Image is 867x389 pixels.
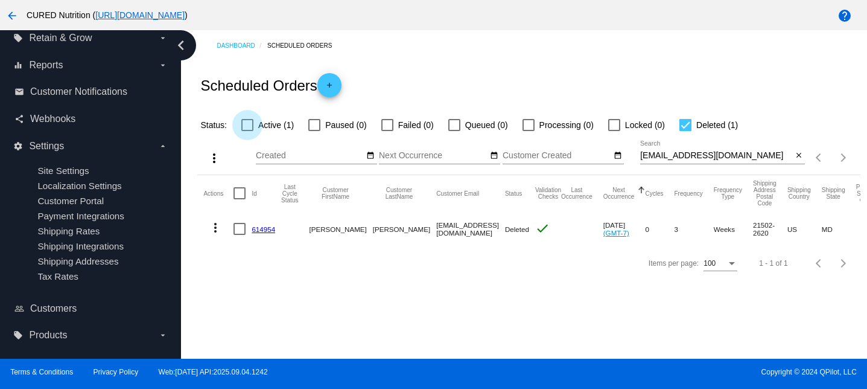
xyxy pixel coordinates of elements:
span: Paused (0) [325,118,366,132]
button: Previous page [807,146,831,170]
a: (GMT-7) [603,229,629,237]
button: Change sorting for Status [505,190,522,197]
a: people_outline Customers [14,299,168,318]
mat-cell: [EMAIL_ADDRESS][DOMAIN_NAME] [436,211,505,246]
span: Customers [30,303,77,314]
a: Shipping Addresses [37,256,118,266]
button: Change sorting for ShippingCountry [787,187,811,200]
a: Tax Rates [37,271,78,281]
input: Search [640,151,792,161]
mat-icon: add [322,81,337,95]
span: Products [29,330,67,341]
button: Change sorting for ShippingPostcode [753,180,776,207]
h2: Scheduled Orders [200,73,341,97]
i: arrow_drop_down [158,33,168,43]
i: settings [13,141,23,151]
mat-cell: MD [822,211,856,246]
mat-cell: 0 [645,211,674,246]
i: people_outline [14,304,24,313]
button: Previous page [807,251,831,275]
span: Retain & Grow [29,33,92,43]
a: email Customer Notifications [14,82,168,101]
span: Copyright © 2024 QPilot, LLC [444,368,857,376]
button: Change sorting for Cycles [645,190,663,197]
input: Created [256,151,364,161]
a: Localization Settings [37,181,121,191]
button: Change sorting for Id [252,190,256,197]
mat-icon: close [795,151,803,161]
button: Change sorting for ShippingState [822,187,845,200]
mat-header-cell: Actions [203,175,233,211]
a: share Webhooks [14,109,168,129]
mat-cell: Weeks [714,211,753,246]
button: Change sorting for LastProcessingCycleId [281,184,298,204]
button: Change sorting for NextOccurrenceUtc [603,187,635,200]
mat-cell: [PERSON_NAME] [309,211,372,246]
span: Webhooks [30,114,75,124]
mat-cell: [PERSON_NAME] [373,211,436,246]
mat-cell: 21502-2620 [753,211,787,246]
span: Deleted (1) [696,118,738,132]
a: Web:[DATE] API:2025.09.04.1242 [159,368,268,376]
mat-icon: help [837,8,852,23]
span: Reports [29,60,63,71]
i: arrow_drop_down [158,60,168,70]
i: local_offer [13,330,23,340]
span: Deleted [505,225,529,233]
a: Payment Integrations [37,211,124,221]
mat-icon: check [535,221,550,236]
a: Customer Portal [37,196,104,206]
a: Privacy Policy [94,368,139,376]
mat-cell: 3 [674,211,713,246]
a: Shipping Integrations [37,241,124,251]
div: Items per page: [649,259,699,268]
button: Change sorting for FrequencyType [714,187,742,200]
button: Change sorting for CustomerEmail [436,190,479,197]
mat-icon: date_range [366,151,375,161]
a: [URL][DOMAIN_NAME] [95,10,185,20]
mat-icon: date_range [614,151,622,161]
i: email [14,87,24,97]
div: 1 - 1 of 1 [759,259,787,268]
i: arrow_drop_down [158,330,168,340]
button: Next page [831,251,856,275]
i: local_offer [13,33,23,43]
span: 100 [703,259,716,268]
mat-icon: more_vert [207,151,221,166]
a: 614954 [252,225,275,233]
button: Next page [831,146,856,170]
mat-select: Items per page: [703,260,737,268]
input: Next Occurrence [379,151,487,161]
button: Change sorting for LastOccurrenceUtc [561,187,592,200]
a: Site Settings [37,166,89,176]
span: Failed (0) [398,118,434,132]
button: Change sorting for CustomerFirstName [309,187,361,200]
mat-icon: date_range [490,151,498,161]
mat-header-cell: Validation Checks [535,175,561,211]
button: Change sorting for Frequency [674,190,702,197]
a: Dashboard [217,36,267,55]
button: Clear [792,150,805,162]
i: arrow_drop_down [158,141,168,151]
button: Change sorting for CustomerLastName [373,187,425,200]
input: Customer Created [503,151,611,161]
span: Active (1) [258,118,294,132]
a: Shipping Rates [37,226,100,236]
a: Scheduled Orders [267,36,343,55]
span: Processing (0) [539,118,594,132]
span: Settings [29,141,64,152]
i: equalizer [13,60,23,70]
a: Terms & Conditions [10,368,73,376]
span: Queued (0) [465,118,508,132]
mat-icon: arrow_back [5,8,19,23]
span: Customer Notifications [30,86,127,97]
mat-icon: more_vert [208,220,223,235]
